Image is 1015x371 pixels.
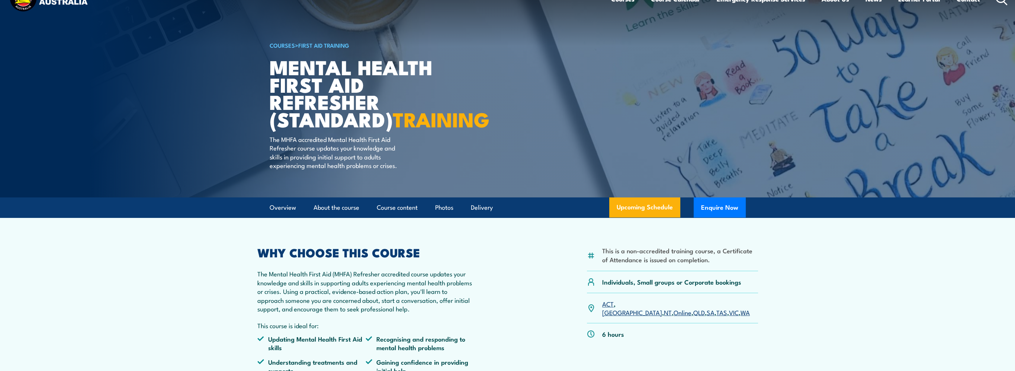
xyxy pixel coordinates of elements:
[257,247,475,257] h2: WHY CHOOSE THIS COURSE
[377,198,418,218] a: Course content
[716,308,727,317] a: TAS
[707,308,714,317] a: SA
[393,103,489,134] strong: TRAINING
[314,198,359,218] a: About the course
[257,321,475,330] p: This course is ideal for:
[270,58,453,128] h1: Mental Health First Aid Refresher (Standard)
[729,308,739,317] a: VIC
[602,299,614,308] a: ACT
[270,41,453,50] h6: >
[602,246,758,264] li: This is a non-accredited training course, a Certificate of Attendance is issued on completion.
[674,308,691,317] a: Online
[602,299,758,317] p: , , , , , , , ,
[366,334,474,352] li: Recognising and responding to mental health problems
[298,41,349,49] a: First Aid Training
[257,269,475,313] p: The Mental Health First Aid (MHFA) Refresher accredited course updates your knowledge and skills ...
[270,198,296,218] a: Overview
[609,197,680,218] a: Upcoming Schedule
[693,308,705,317] a: QLD
[602,308,662,317] a: [GEOGRAPHIC_DATA]
[270,41,295,49] a: COURSES
[602,278,741,286] p: Individuals, Small groups or Corporate bookings
[741,308,750,317] a: WA
[694,197,746,218] button: Enquire Now
[435,198,453,218] a: Photos
[664,308,672,317] a: NT
[257,334,366,352] li: Updating Mental Health First Aid skills
[270,135,405,170] p: The MHFA accredited Mental Health First Aid Refresher course updates your knowledge and skills in...
[471,198,493,218] a: Delivery
[602,330,624,338] p: 6 hours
